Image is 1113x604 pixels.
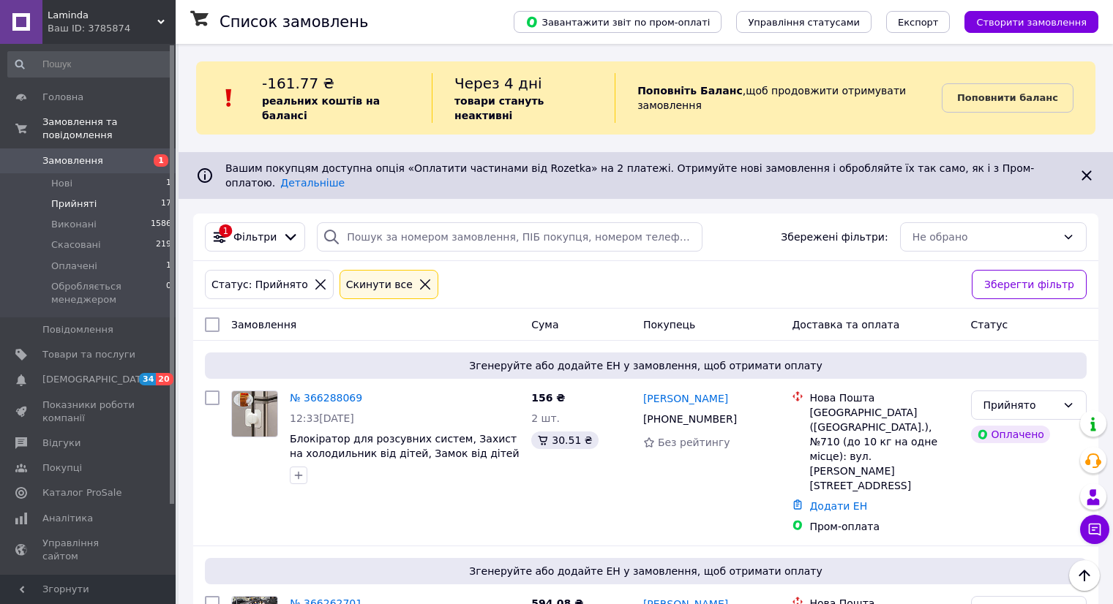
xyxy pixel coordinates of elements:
[950,15,1098,27] a: Створити замовлення
[957,92,1058,103] b: Поповнити баланс
[637,85,743,97] b: Поповніть Баланс
[525,15,710,29] span: Завантажити звіт по пром-оплаті
[1080,515,1109,544] button: Чат з покупцем
[976,17,1087,28] span: Створити замовлення
[220,13,368,31] h1: Список замовлень
[640,409,740,429] div: [PHONE_NUMBER]
[972,270,1087,299] button: Зберегти фільтр
[51,197,97,211] span: Прийняті
[343,276,416,292] div: Cкинути все
[290,412,354,424] span: 12:33[DATE]
[42,154,103,167] span: Замовлення
[898,17,939,28] span: Експорт
[643,391,728,406] a: [PERSON_NAME]
[42,537,135,563] span: Управління сайтом
[161,197,171,211] span: 17
[912,229,1057,245] div: Не обрано
[262,95,380,121] b: реальних коштів на балансі
[971,319,1008,331] span: Статус
[51,238,101,252] span: Скасовані
[964,11,1098,33] button: Створити замовлення
[886,11,951,33] button: Експорт
[166,280,171,306] span: 0
[7,51,173,78] input: Пошук
[531,431,598,449] div: 30.51 ₴
[42,323,113,336] span: Повідомлення
[454,75,542,92] span: Через 4 дні
[42,91,83,104] span: Головна
[231,390,278,437] a: Фото товару
[42,399,135,425] span: Показники роботи компанії
[225,162,1034,189] span: Вашим покупцям доступна опція «Оплатити частинами від Rozetka» на 2 платежі. Отримуйте нові замов...
[232,391,277,437] img: Фото товару
[209,276,311,292] div: Статус: Прийнято
[42,461,82,475] span: Покупці
[615,73,942,123] div: , щоб продовжити отримувати замовлення
[643,319,695,331] span: Покупець
[48,22,176,35] div: Ваш ID: 3785874
[748,17,860,28] span: Управління статусами
[792,319,899,331] span: Доставка та оплата
[139,373,156,385] span: 34
[531,412,560,424] span: 2 шт.
[42,512,93,525] span: Аналітика
[151,218,171,231] span: 1586
[51,218,97,231] span: Виконані
[971,426,1050,443] div: Оплачено
[290,433,520,474] a: Блокіратор для розсувних систем, Захист на холодильник від дітей, Замок від дітей на холодильник
[166,260,171,273] span: 1
[233,230,277,244] span: Фільтри
[166,177,171,190] span: 1
[290,392,362,404] a: № 366288069
[42,348,135,361] span: Товари та послуги
[231,319,296,331] span: Замовлення
[51,177,72,190] span: Нові
[514,11,722,33] button: Завантажити звіт по пром-оплаті
[211,564,1081,578] span: Згенеруйте або додайте ЕН у замовлення, щоб отримати оплату
[983,397,1057,413] div: Прийнято
[984,276,1074,292] span: Зберегти фільтр
[262,75,334,92] span: -161.77 ₴
[42,437,80,450] span: Відгуки
[781,230,888,244] span: Збережені фільтри:
[280,177,345,189] a: Детальніше
[51,260,97,273] span: Оплачені
[218,87,240,109] img: :exclamation:
[42,116,176,142] span: Замовлення та повідомлення
[454,95,544,121] b: товари стануть неактивні
[809,519,959,534] div: Пром-оплата
[809,390,959,405] div: Нова Пошта
[531,392,565,404] span: 156 ₴
[48,9,157,22] span: Laminda
[156,373,173,385] span: 20
[51,280,166,306] span: Обробляється менеджером
[942,83,1073,113] a: Поповнити баланс
[156,238,171,252] span: 219
[211,358,1081,373] span: Згенеруйте або додайте ЕН у замовлення, щоб отримати оплату
[658,437,730,448] span: Без рейтингу
[154,154,168,167] span: 1
[42,486,121,499] span: Каталог ProSale
[42,373,151,386] span: [DEMOGRAPHIC_DATA]
[1069,560,1100,591] button: Наверх
[809,405,959,493] div: [GEOGRAPHIC_DATA] ([GEOGRAPHIC_DATA].), №710 (до 10 кг на одне місце): вул. [PERSON_NAME][STREET_...
[531,319,558,331] span: Cума
[317,222,702,252] input: Пошук за номером замовлення, ПІБ покупця, номером телефону, Email, номером накладної
[809,500,867,512] a: Додати ЕН
[736,11,872,33] button: Управління статусами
